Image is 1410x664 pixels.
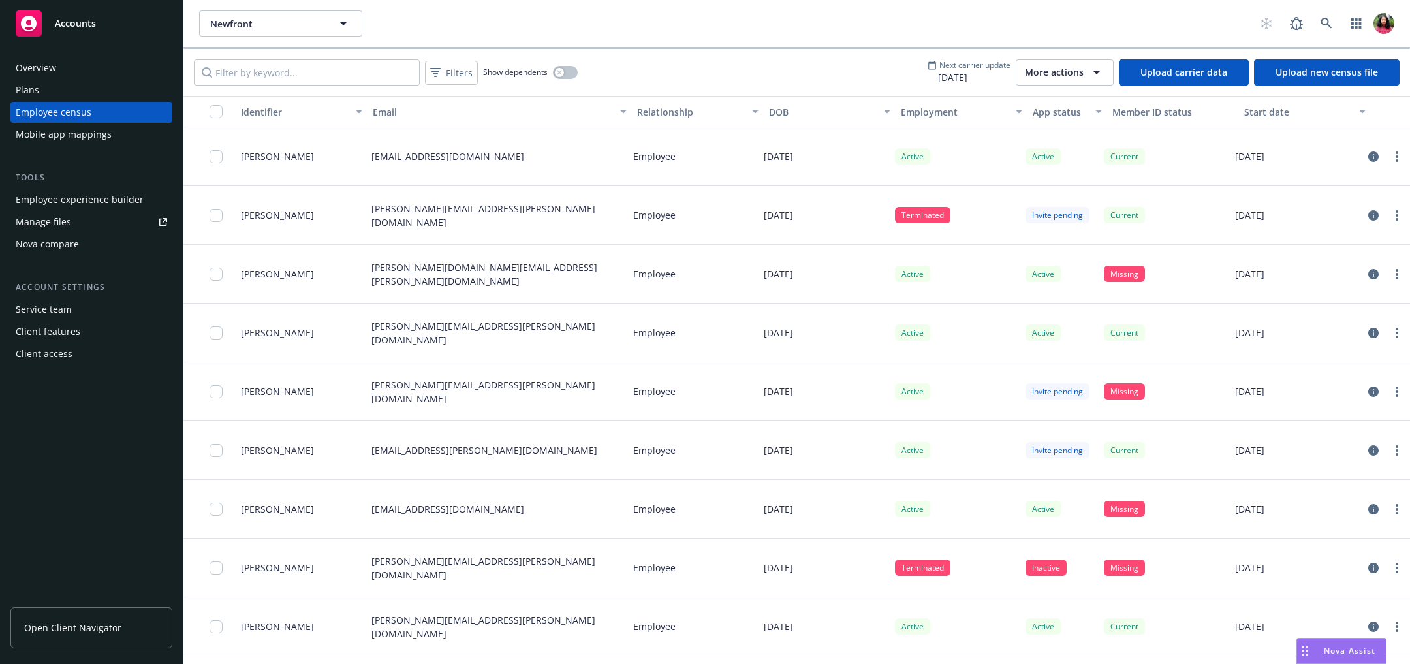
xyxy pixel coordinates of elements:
[241,385,314,398] span: [PERSON_NAME]
[1389,266,1405,282] a: more
[1026,501,1061,517] div: Active
[425,61,478,85] button: Filters
[633,620,676,633] p: Employee
[241,105,348,119] div: Identifier
[1235,267,1264,281] p: [DATE]
[371,378,623,405] p: [PERSON_NAME][EMAIL_ADDRESS][PERSON_NAME][DOMAIN_NAME]
[764,561,793,575] p: [DATE]
[368,96,631,127] button: Email
[1026,383,1089,400] div: Invite pending
[10,80,172,101] a: Plans
[1026,324,1061,341] div: Active
[241,326,314,340] span: [PERSON_NAME]
[1107,96,1239,127] button: Member ID status
[1389,384,1405,400] a: more
[1239,96,1371,127] button: Start date
[16,343,72,364] div: Client access
[24,621,121,635] span: Open Client Navigator
[1235,620,1264,633] p: [DATE]
[895,618,930,635] div: Active
[1235,150,1264,163] p: [DATE]
[1296,638,1386,664] button: Nova Assist
[1313,10,1339,37] a: Search
[895,266,930,282] div: Active
[1235,561,1264,575] p: [DATE]
[1104,501,1145,517] div: Missing
[764,208,793,222] p: [DATE]
[764,443,793,457] p: [DATE]
[1343,10,1370,37] a: Switch app
[895,324,930,341] div: Active
[1033,105,1087,119] div: App status
[1389,560,1405,576] a: more
[241,150,314,163] span: [PERSON_NAME]
[1389,208,1405,223] a: more
[1244,105,1351,119] div: Start date
[10,281,172,294] div: Account settings
[895,207,950,223] div: Terminated
[1389,149,1405,165] a: more
[10,189,172,210] a: Employee experience builder
[10,212,172,232] a: Manage files
[1297,639,1313,663] div: Drag to move
[1366,560,1381,576] a: circleInformation
[210,326,223,340] input: Toggle Row Selected
[633,502,676,516] p: Employee
[764,385,793,398] p: [DATE]
[1235,326,1264,340] p: [DATE]
[10,5,172,42] a: Accounts
[896,96,1027,127] button: Employment
[901,105,1008,119] div: Employment
[1025,66,1084,79] span: More actions
[895,501,930,517] div: Active
[1104,442,1145,458] div: Current
[632,96,764,127] button: Relationship
[1104,618,1145,635] div: Current
[16,234,79,255] div: Nova compare
[939,59,1010,71] span: Next carrier update
[16,299,72,320] div: Service team
[1366,325,1381,341] a: circleInformation
[16,57,56,78] div: Overview
[1112,105,1234,119] div: Member ID status
[1026,207,1089,223] div: Invite pending
[1373,13,1394,34] img: photo
[764,620,793,633] p: [DATE]
[1104,324,1145,341] div: Current
[373,105,612,119] div: Email
[1389,501,1405,517] a: more
[371,202,623,229] p: [PERSON_NAME][EMAIL_ADDRESS][PERSON_NAME][DOMAIN_NAME]
[16,212,71,232] div: Manage files
[236,96,368,127] button: Identifier
[1104,560,1145,576] div: Missing
[1026,148,1061,165] div: Active
[1389,325,1405,341] a: more
[210,620,223,633] input: Toggle Row Selected
[199,10,362,37] button: Newfront
[210,385,223,398] input: Toggle Row Selected
[633,150,676,163] p: Employee
[1253,10,1279,37] a: Start snowing
[241,267,314,281] span: [PERSON_NAME]
[371,554,623,582] p: [PERSON_NAME][EMAIL_ADDRESS][PERSON_NAME][DOMAIN_NAME]
[895,148,930,165] div: Active
[483,67,548,78] span: Show dependents
[16,124,112,145] div: Mobile app mappings
[446,66,473,80] span: Filters
[1366,619,1381,635] a: circleInformation
[241,208,314,222] span: [PERSON_NAME]
[895,560,950,576] div: Terminated
[371,261,623,288] p: [PERSON_NAME][DOMAIN_NAME][EMAIL_ADDRESS][PERSON_NAME][DOMAIN_NAME]
[1389,443,1405,458] a: more
[210,17,323,31] span: Newfront
[1235,208,1264,222] p: [DATE]
[194,59,420,86] input: Filter by keyword...
[1389,619,1405,635] a: more
[928,71,1010,84] span: [DATE]
[210,150,223,163] input: Toggle Row Selected
[633,443,676,457] p: Employee
[764,502,793,516] p: [DATE]
[1026,618,1061,635] div: Active
[371,150,524,163] p: [EMAIL_ADDRESS][DOMAIN_NAME]
[1366,501,1381,517] a: circleInformation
